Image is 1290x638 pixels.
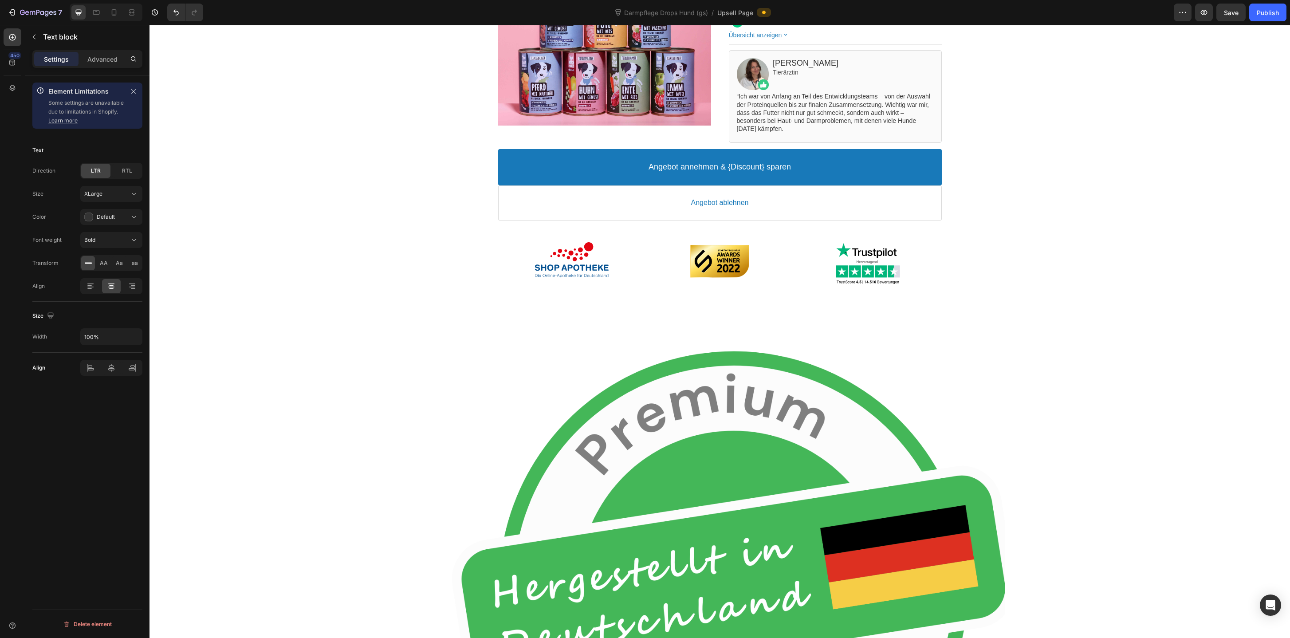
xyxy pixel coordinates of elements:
button: Default [80,209,142,225]
span: Save [1224,9,1239,16]
div: Size [32,190,43,198]
div: Transform [32,259,59,267]
div: Undo/Redo [167,4,203,21]
span: Bold [84,236,95,243]
span: AA [100,259,108,267]
button: Save [1216,4,1246,21]
span: Aa [116,259,123,267]
div: Align [32,364,45,372]
a: Learn more [48,117,78,124]
div: Text [32,146,43,154]
span: aa [132,259,138,267]
span: Upsell Page [717,8,753,17]
p: [PERSON_NAME] [623,33,784,43]
span: LTR [91,167,101,175]
span: Default [97,213,115,220]
button: Bold [80,232,142,248]
div: Color [32,213,46,221]
button: 7 [4,4,66,21]
p: Advanced [87,55,118,64]
span: XLarge [84,190,102,197]
button: Angebot ablehnen [349,161,792,196]
div: Open Intercom Messenger [1260,595,1281,616]
p: Text block [43,32,139,42]
button: Delete element [32,617,142,631]
div: 450 [8,52,21,59]
div: Width [32,333,47,341]
div: Direction [32,167,55,175]
div: Delete element [63,619,112,630]
p: Settings [44,55,69,64]
iframe: Design area [149,25,1290,638]
p: 7 [58,7,62,18]
div: Publish [1257,8,1279,17]
p: Tierärztin [623,43,784,51]
div: Font weight [32,236,62,244]
span: / [712,8,714,17]
p: Angebot ablehnen [542,173,599,183]
button: Angebot annehmen & {Discount} sparen [349,124,792,160]
span: RTL [122,167,132,175]
div: Align [32,282,45,290]
p: Some settings are unavailable due to limitations in Shopify. [48,98,125,125]
div: Size [32,310,56,322]
span: Darmpflege Drops Hund (gs) [622,8,710,17]
input: Auto [81,329,142,345]
div: Rich Text Editor. Editing area: main [587,67,784,108]
p: Angebot annehmen & {Discount} sparen [499,137,641,147]
span: “Ich war von Anfang an Teil des Entwicklungsteams – von der Auswahl der Proteinquellen bis zur fi... [587,68,781,107]
button: Publish [1249,4,1286,21]
p: Element Limitations [48,86,125,97]
button: XLarge [80,186,142,202]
